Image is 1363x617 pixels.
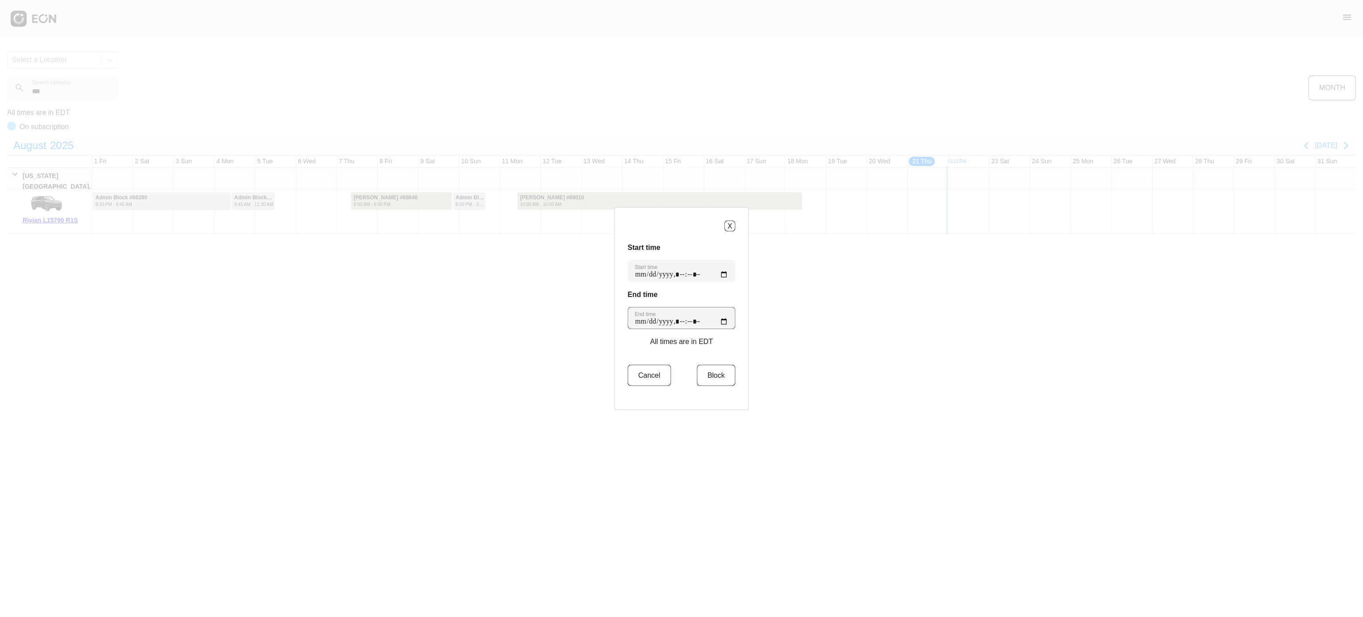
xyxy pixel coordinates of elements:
[635,264,658,271] label: Start time
[635,311,656,318] label: End time
[650,336,713,347] p: All times are in EDT
[697,365,735,386] button: Block
[628,242,736,253] h3: Start time
[628,365,671,386] button: Cancel
[628,289,736,300] h3: End time
[725,221,736,232] button: X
